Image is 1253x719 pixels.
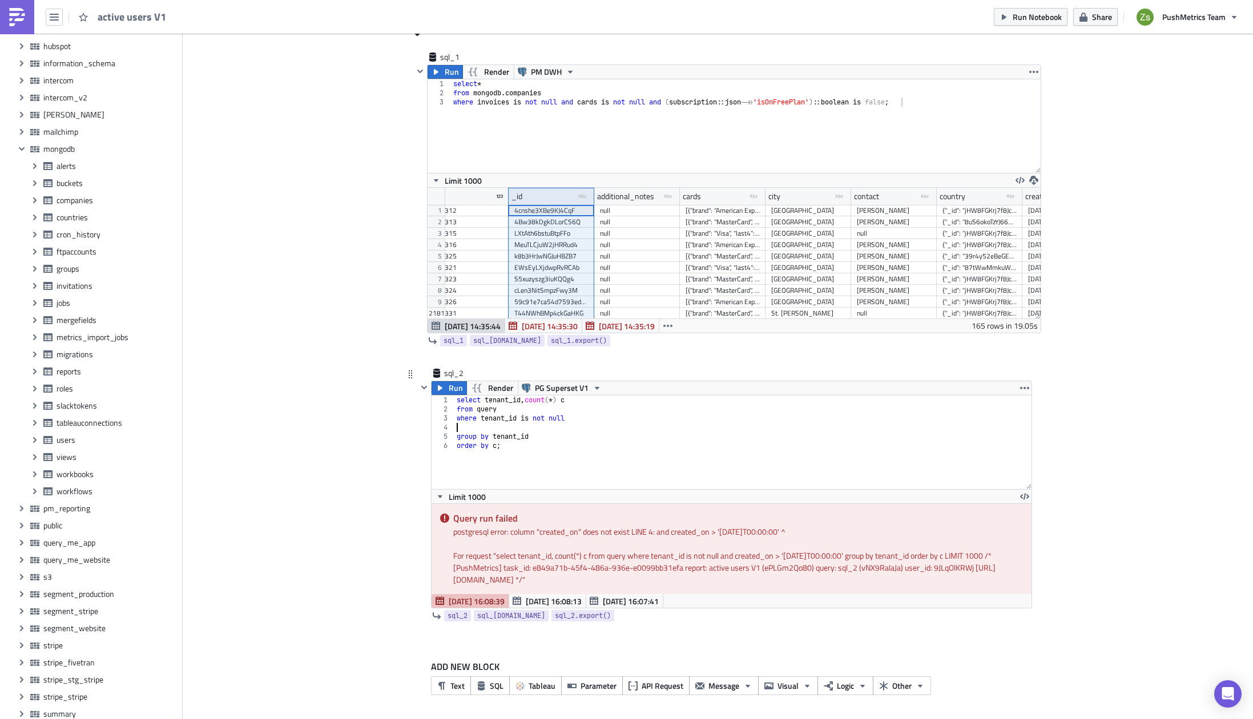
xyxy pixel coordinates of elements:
[466,381,518,395] button: Render
[529,680,555,692] span: Tableau
[444,367,490,379] span: sql_2
[57,161,179,171] span: alerts
[57,178,179,188] span: buckets
[600,251,674,262] div: null
[449,381,463,395] span: Run
[453,550,1023,585] div: For request " select tenant_id, count(*) c from query where tenant_id is not null and created_on ...
[57,452,179,462] span: views
[57,264,179,274] span: groups
[43,75,179,86] span: intercom
[942,308,1017,319] div: {"_id": "jHW8FGKrj7f8JcXRR", "name": "United States", "code": "US", "ue": false}
[413,64,427,78] button: Hide content
[43,503,179,514] span: pm_reporting
[686,239,760,251] div: [{"brand": "American Express", "last4": "2022", "source": "src_1C5fkiJM5dkrBLliilmlCs64", "exp_ye...
[428,79,451,88] div: 1
[817,676,873,695] button: Logic
[857,251,931,262] div: [PERSON_NAME]
[43,110,179,120] span: [PERSON_NAME]
[514,273,589,285] div: S5xuzyszg3iuKQQg4
[771,205,845,216] div: [GEOGRAPHIC_DATA]
[43,606,179,616] span: segment_stripe
[1028,262,1102,273] div: [DATE]T13:40:50.477000
[837,680,854,692] span: Logic
[462,65,514,79] button: Render
[432,490,490,503] button: Limit 1000
[43,692,179,702] span: stripe_stripe
[942,296,1017,308] div: {"_id": "jHW8FGKrj7f8JcXRR", "name": "United States", "code": "US", "ue": false}
[597,188,654,205] div: additional_notes
[771,228,845,239] div: [GEOGRAPHIC_DATA]
[758,676,818,695] button: Visual
[942,205,1017,216] div: {"_id": "jHW8FGKrj7f8JcXRR", "name": "United States", "code": "US", "ue": false}
[43,144,179,154] span: mongodb
[8,8,26,26] img: PushMetrics
[771,251,845,262] div: [GEOGRAPHIC_DATA]
[43,572,179,582] span: s3
[429,262,503,273] div: 2181321
[771,296,845,308] div: [GEOGRAPHIC_DATA]
[600,228,674,239] div: null
[771,308,845,319] div: St. [PERSON_NAME]
[857,262,931,273] div: [PERSON_NAME]
[431,676,471,695] button: Text
[514,228,589,239] div: LXtAth6bstuBtpFFo
[57,366,179,377] span: reports
[490,680,503,692] span: SQL
[432,381,467,395] button: Run
[600,216,674,228] div: null
[43,589,179,599] span: segment_production
[555,610,611,621] span: sql_2.export()
[531,65,562,79] span: PM DWH
[686,262,760,273] div: [{"brand": "Visa", "last4": "0666", "source": "src_1CFMHkJM5dkrBLlikwrHYIZK", "exp_year": 2019, "...
[514,285,589,296] div: cLen3NitSmpzFwy3M
[57,418,179,428] span: tableauconnections
[535,381,589,395] span: PG Superset V1
[1028,285,1102,296] div: [DATE]T17:30:57.642000
[600,296,674,308] div: null
[440,51,486,63] span: sql_1
[873,676,931,695] button: Other
[771,285,845,296] div: [GEOGRAPHIC_DATA]
[600,285,674,296] div: null
[514,205,589,216] div: 4cnshe3XBe9KJ4CqF
[57,212,179,223] span: countries
[857,216,931,228] div: [PERSON_NAME]
[470,676,510,695] button: SQL
[429,216,503,228] div: 2181313
[57,298,179,308] span: jobs
[1092,11,1112,23] span: Share
[444,610,471,621] a: sql_2
[428,98,451,107] div: 3
[432,423,455,432] div: 4
[43,555,179,565] span: query_me_website
[429,205,503,216] div: 2181312
[57,401,179,411] span: slacktokens
[1135,7,1155,27] img: Avatar
[429,251,503,262] div: 2181325
[432,594,509,608] button: [DATE] 16:08:39
[642,680,683,692] span: API Request
[514,239,589,251] div: MeuTLCjuW2jHRRud4
[689,676,759,695] button: Message
[57,435,179,445] span: users
[432,441,455,450] div: 6
[43,58,179,68] span: information_schema
[43,41,179,51] span: hubspot
[1162,11,1226,23] span: PushMetrics Team
[429,239,503,251] div: 2181316
[43,127,179,137] span: mailchimp
[57,281,179,291] span: invitations
[771,273,845,285] div: [GEOGRAPHIC_DATA]
[432,414,455,423] div: 3
[57,469,179,479] span: workbooks
[1130,5,1244,30] button: PushMetrics Team
[98,10,167,24] span: active users V1
[518,381,606,395] button: PG Superset V1
[453,514,1023,523] h5: Query run failed
[1013,11,1062,23] span: Run Notebook
[526,595,582,607] span: [DATE] 16:08:13
[488,381,513,395] span: Render
[514,251,589,262] div: k8b3HrJwNGJuHBZB7
[57,229,179,240] span: cron_history
[428,88,451,98] div: 2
